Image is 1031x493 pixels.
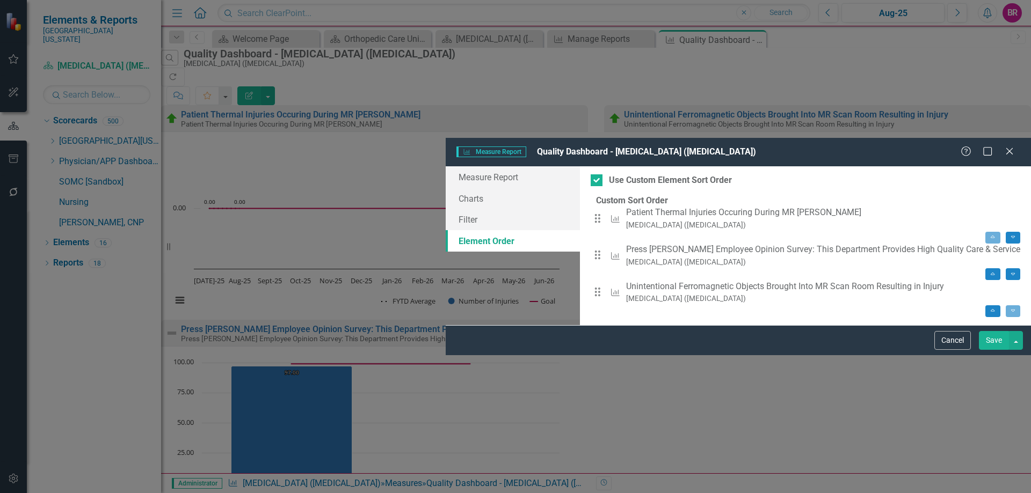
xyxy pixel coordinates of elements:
a: Filter [446,209,580,230]
span: Quality Dashboard - [MEDICAL_DATA] ([MEDICAL_DATA]) [537,146,756,157]
div: Patient Thermal Injuries Occuring During MR [PERSON_NAME] [626,207,861,219]
a: Measure Report [446,166,580,188]
div: Press [PERSON_NAME] Employee Opinion Survey: This Department Provides High Quality Care & Service [626,244,1020,256]
span: Measure Report [456,146,526,157]
a: Element Order [446,230,580,252]
small: [MEDICAL_DATA] ([MEDICAL_DATA]) [626,294,746,303]
div: Unintentional Ferromagnetic Objects Brought Into MR Scan Room Resulting in Injury [626,281,944,293]
small: [MEDICAL_DATA] ([MEDICAL_DATA]) [626,257,746,266]
legend: Custom Sort Order [591,195,673,207]
button: Save [979,331,1009,350]
small: [MEDICAL_DATA] ([MEDICAL_DATA]) [626,220,746,229]
div: Use Custom Element Sort Order [609,174,732,187]
a: Charts [446,188,580,209]
button: Cancel [934,331,971,350]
